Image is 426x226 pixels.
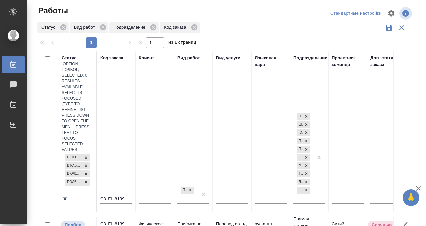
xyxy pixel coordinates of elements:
div: Проектная группа [297,146,303,153]
div: Клиент [139,55,154,61]
span: 🙏 [405,191,417,205]
div: Прямая загрузка (шаблонные документы), Шаблонные документы, Юридический, Проектный офис, Проектна... [296,129,311,137]
div: Прямая загрузка (шаблонные документы), Шаблонные документы, Юридический, Проектный офис, Проектна... [296,186,311,194]
p: Подразделение [113,24,148,31]
div: Прямая загрузка (шаблонные документы), Шаблонные документы, Юридический, Проектный офис, Проектна... [296,161,311,170]
div: В работе [65,162,82,169]
div: Вид услуги [216,55,241,61]
div: Прямая загрузка (шаблонные документы), Шаблонные документы, Юридический, Проектный офис, Проектна... [296,137,311,145]
div: Подразделение [293,55,327,61]
div: Языковая пара [255,55,287,68]
div: Локализация [297,179,303,186]
div: Проектный офис [297,138,303,145]
div: Приёмка по качеству [180,186,195,194]
div: Вид работ [177,55,200,61]
div: Статус [62,55,77,61]
div: Медицинский [297,162,303,169]
div: Подбор [65,179,82,186]
div: Статус [37,22,69,33]
div: LocQA [297,187,303,194]
div: Вид работ [70,22,108,33]
div: Прямая загрузка (шаблонные документы), Шаблонные документы, Юридический, Проектный офис, Проектна... [296,145,311,153]
div: Прямая загрузка (шаблонные документы) [297,113,303,120]
div: Готов к работе [65,154,82,161]
div: Прямая загрузка (шаблонные документы), Шаблонные документы, Юридический, Проектный офис, Проектна... [296,178,311,186]
div: split button [329,8,383,19]
p: Статус [41,24,58,31]
div: Технический [297,170,303,177]
div: LegalQA [297,154,303,161]
div: Готов к работе, В работе, В ожидании, Подбор [64,153,90,162]
div: Доп. статус заказа [370,55,405,68]
div: Прямая загрузка (шаблонные документы), Шаблонные документы, Юридический, Проектный офис, Проектна... [296,121,311,129]
p: Код заказа [164,24,188,31]
button: 🙏 [403,189,419,206]
span: Настроить таблицу [383,5,399,21]
div: Проектная команда [332,55,364,68]
span: из 1 страниц [168,38,196,48]
span: Работы [37,5,68,16]
div: Прямая загрузка (шаблонные документы), Шаблонные документы, Юридический, Проектный офис, Проектна... [296,170,311,178]
div: Готов к работе, В работе, В ожидании, Подбор [64,162,90,170]
span: Посмотреть информацию [399,7,413,20]
div: Прямая загрузка (шаблонные документы), Шаблонные документы, Юридический, Проектный офис, Проектна... [296,112,311,121]
span: option Подбор, selected. [62,62,84,78]
div: Код заказа [100,55,123,61]
div: Готов к работе, В работе, В ожидании, Подбор [64,178,90,186]
div: Прямая загрузка (шаблонные документы), Шаблонные документы, Юридический, Проектный офис, Проектна... [296,153,311,162]
div: Подразделение [109,22,159,33]
div: Приёмка по качеству [181,187,187,194]
div: Юридический [297,129,303,136]
p: Вид работ [74,24,97,31]
button: Сбросить фильтры [395,21,408,34]
div: Готов к работе, В работе, В ожидании, Подбор [64,170,90,178]
button: Сохранить фильтры [383,21,395,34]
div: Шаблонные документы [297,121,303,128]
div: В ожидании [65,170,82,177]
div: Код заказа [160,22,199,33]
